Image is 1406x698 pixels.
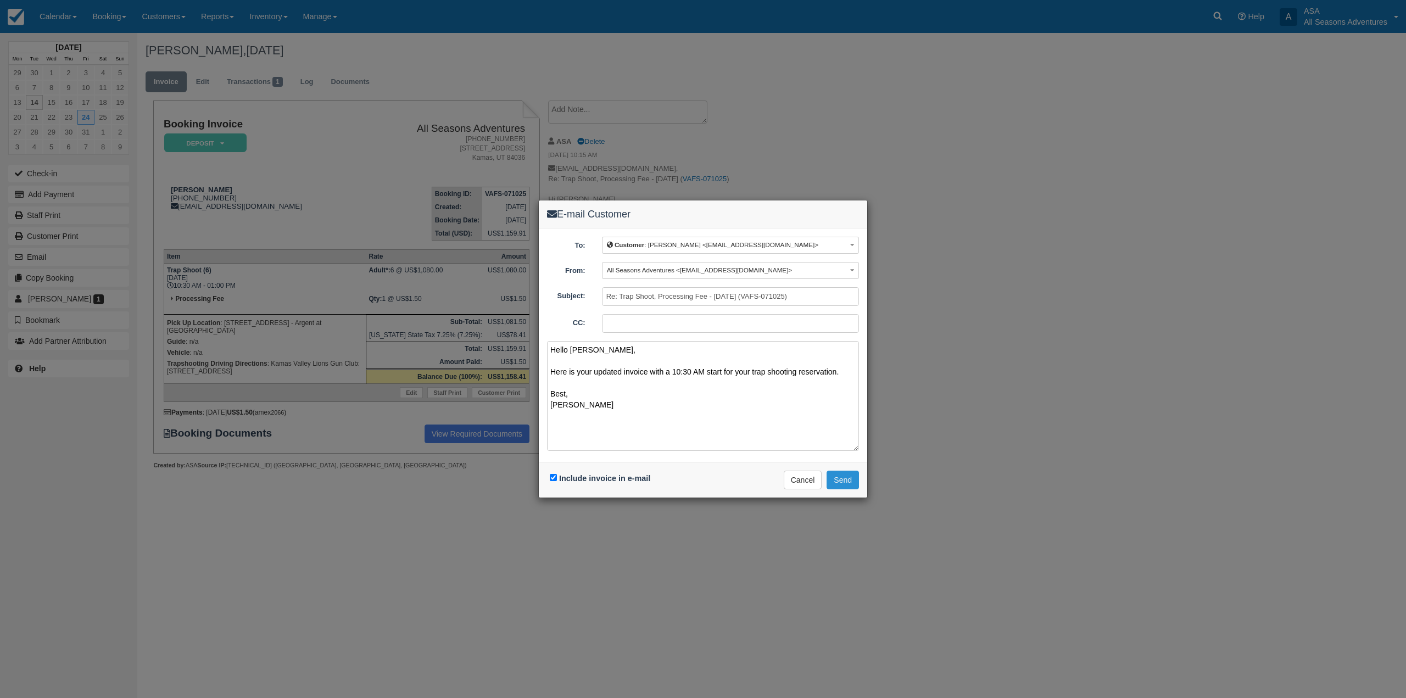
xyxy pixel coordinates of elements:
h4: E-mail Customer [547,209,859,220]
span: All Seasons Adventures <[EMAIL_ADDRESS][DOMAIN_NAME]> [607,266,793,273]
label: Include invoice in e-mail [559,474,650,483]
button: Customer: [PERSON_NAME] <[EMAIL_ADDRESS][DOMAIN_NAME]> [602,237,859,254]
button: Send [827,471,859,489]
label: To: [539,237,594,251]
label: Subject: [539,287,594,301]
label: CC: [539,314,594,328]
b: Customer [615,241,644,248]
label: From: [539,262,594,276]
button: All Seasons Adventures <[EMAIL_ADDRESS][DOMAIN_NAME]> [602,262,859,279]
span: : [PERSON_NAME] <[EMAIL_ADDRESS][DOMAIN_NAME]> [607,241,818,248]
button: Cancel [784,471,822,489]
